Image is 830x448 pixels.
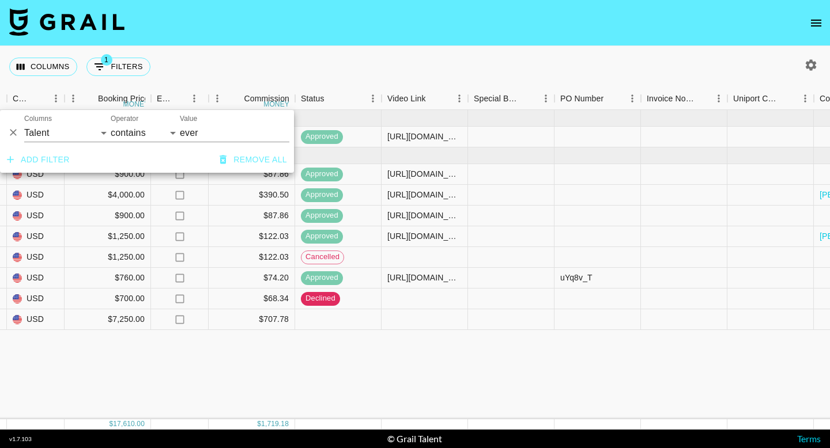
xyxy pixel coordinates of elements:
div: money [263,101,289,108]
a: Terms [797,433,821,444]
button: Add filter [2,149,74,170]
span: cancelled [301,252,344,263]
div: $1,250.00 [65,226,151,247]
button: Sort [31,90,47,107]
button: Sort [228,90,244,107]
div: USD [7,206,65,226]
div: Booking Price [98,88,149,110]
div: $122.03 [209,226,295,247]
div: $707.78 [209,309,295,330]
button: Show filters [86,58,150,76]
span: approved [301,210,343,221]
button: Menu [451,90,468,107]
button: Sort [521,90,537,107]
button: Sort [780,90,797,107]
div: $4,000.00 [65,185,151,206]
div: $900.00 [65,164,151,185]
div: https://www.tiktok.com/@every1luvsmia._/video/7530719091217222942?_r=1&_t=ZP-8yImBfbMEyV [387,230,462,242]
div: Invoice Notes [641,88,727,110]
div: https://www.tiktok.com/@every1luvsmia._/video/7534116584470744350?_r=1&_t=ZP-8yYKyCsOBBf [387,272,462,283]
div: Invoice Notes [647,88,694,110]
div: 1,719.18 [261,419,289,429]
div: Currency [13,88,31,110]
div: $760.00 [65,268,151,288]
img: Grail Talent [9,8,124,36]
button: Sort [603,90,620,107]
button: Sort [173,90,189,107]
div: PO Number [560,88,603,110]
span: approved [301,231,343,242]
div: $122.03 [209,247,295,268]
div: $87.86 [209,164,295,185]
div: Status [295,88,382,110]
div: Status [301,88,325,110]
div: USD [7,226,65,247]
button: Menu [186,90,203,107]
div: money [123,101,149,108]
div: Special Booking Type [468,88,554,110]
div: Currency [7,88,65,110]
div: $ [109,419,113,429]
div: Expenses: Remove Commission? [157,88,173,110]
div: USD [7,185,65,206]
span: 1 [101,54,112,66]
span: approved [301,169,343,180]
div: USD [7,268,65,288]
button: Sort [426,90,442,107]
div: Commission [244,88,289,110]
div: $390.50 [209,185,295,206]
div: Uniport Contact Email [727,88,814,110]
div: Uniport Contact Email [733,88,780,110]
button: Menu [797,90,814,107]
div: $87.86 [209,206,295,226]
div: USD [7,309,65,330]
button: Sort [325,90,341,107]
button: Remove all [215,149,292,170]
div: Special Booking Type [474,88,521,110]
div: $ [257,419,261,429]
button: Menu [65,90,82,107]
div: https://www.tiktok.com/@every1luvsmia._/video/7527409315116829983 [387,168,462,180]
div: USD [7,164,65,185]
label: Value [180,114,197,124]
div: v 1.7.103 [9,435,32,443]
button: Menu [47,90,65,107]
div: Video Link [382,88,468,110]
button: Menu [537,90,554,107]
div: Expenses: Remove Commission? [151,88,209,110]
div: https://www.tiktok.com/@every1luvsmia._/video/7543754692921199902 [387,189,462,200]
button: open drawer [805,12,828,35]
div: $74.20 [209,268,295,288]
button: Select columns [9,58,77,76]
span: declined [301,293,340,304]
div: USD [7,288,65,309]
div: $7,250.00 [65,309,151,330]
span: approved [301,131,343,142]
div: 17,610.00 [113,419,145,429]
div: Video Link [387,88,426,110]
div: USD [7,247,65,268]
label: Columns [24,114,52,124]
button: Menu [624,90,641,107]
div: uYq8v_T [560,272,593,283]
label: Operator [111,114,138,124]
button: Menu [710,90,727,107]
input: Filter value [180,124,289,142]
div: PO Number [554,88,641,110]
div: https://www.tiktok.com/@every1luvsmia._/video/7518198984641367326 [387,131,462,142]
span: approved [301,272,343,283]
div: $900.00 [65,206,151,226]
div: https://www.tiktok.com/@every1luvsmia._/video/7536341328804810014 [387,210,462,221]
div: $68.34 [209,288,295,309]
button: Delete [5,124,22,141]
button: Sort [694,90,710,107]
div: $700.00 [65,288,151,309]
button: Menu [364,90,382,107]
button: Menu [209,90,226,107]
div: $1,250.00 [65,247,151,268]
div: © Grail Talent [387,433,442,445]
button: Sort [82,90,98,107]
span: approved [301,189,343,200]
